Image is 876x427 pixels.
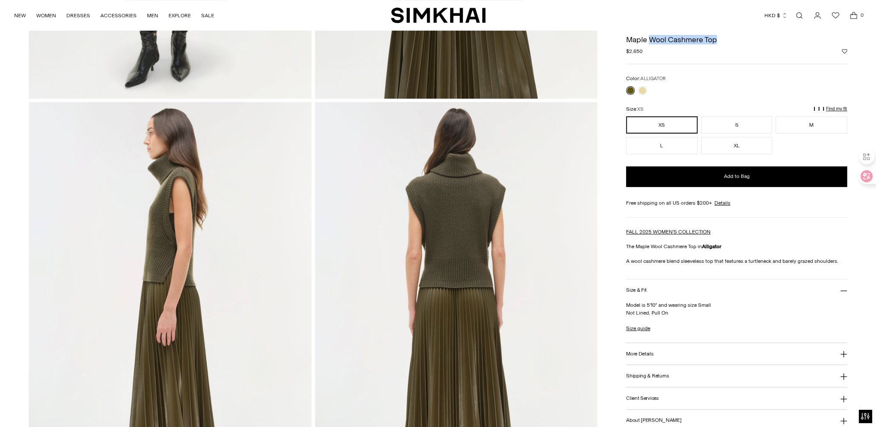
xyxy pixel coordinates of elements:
button: M [776,116,847,134]
button: S [701,116,773,134]
button: HKD $ [764,6,788,25]
a: Wishlist [827,7,844,24]
button: XL [701,137,773,154]
strong: Alligator [702,243,721,249]
a: Go to the account page [809,7,826,24]
h1: Maple Wool Cashmere Top [626,36,847,44]
p: The Maple Wool Cashmere Top in [626,243,847,250]
span: XS [637,106,643,112]
a: FALL 2025 WOMEN'S COLLECTION [626,229,711,235]
button: Add to Bag [626,166,847,187]
a: Details [714,199,730,207]
a: ACCESSORIES [100,6,137,25]
label: Size: [626,105,643,113]
span: $2,650 [626,47,642,55]
button: Size & Fit [626,279,847,301]
button: Client Services [626,387,847,409]
span: 0 [858,11,866,19]
span: ALLIGATOR [640,76,666,81]
button: L [626,137,698,154]
h3: Size & Fit [626,287,647,293]
a: Size guide [626,324,650,332]
button: XS [626,116,698,134]
h3: Client Services [626,396,659,401]
a: MEN [147,6,158,25]
a: DRESSES [66,6,90,25]
button: Add to Wishlist [842,49,847,54]
a: Open search modal [791,7,808,24]
p: A wool cashmere blend sleeveless top that features a turtleneck and barely grazed shoulders. [626,257,847,265]
a: SALE [201,6,214,25]
a: SIMKHAI [391,7,486,24]
p: Model is 5'10" and wearing size Small Not Lined, Pull On [626,301,847,317]
button: More Details [626,343,847,365]
h3: Shipping & Returns [626,373,669,379]
h3: About [PERSON_NAME] [626,418,681,423]
a: WOMEN [36,6,56,25]
a: Open cart modal [845,7,862,24]
a: NEW [14,6,26,25]
span: Add to Bag [723,173,749,180]
button: Shipping & Returns [626,365,847,387]
a: EXPLORE [168,6,191,25]
div: Free shipping on all US orders $200+ [626,199,847,207]
label: Color: [626,75,666,83]
h3: More Details [626,351,653,356]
